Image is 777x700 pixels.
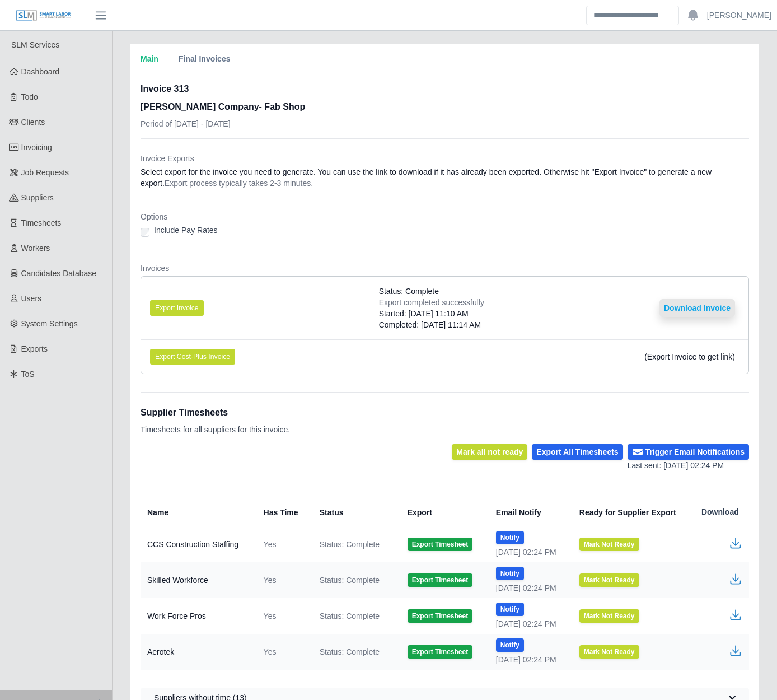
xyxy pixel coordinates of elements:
[579,609,639,623] button: Mark Not Ready
[320,610,380,622] span: Status: Complete
[21,294,42,303] span: Users
[255,562,311,598] td: Yes
[11,40,59,49] span: SLM Services
[141,118,305,129] p: Period of [DATE] - [DATE]
[579,538,639,551] button: Mark Not Ready
[141,634,255,670] td: Aerotek
[21,244,50,253] span: Workers
[408,573,472,587] button: Export Timesheet
[21,143,52,152] span: Invoicing
[21,168,69,177] span: Job Requests
[628,460,749,472] div: Last sent: [DATE] 02:24 PM
[452,444,527,460] button: Mark all not ready
[21,193,54,202] span: Suppliers
[165,179,313,188] span: Export process typically takes 2-3 minutes.
[570,498,692,526] th: Ready for Supplier Export
[21,92,38,101] span: Todo
[141,211,749,222] dt: Options
[496,638,524,652] button: Notify
[579,573,639,587] button: Mark Not Ready
[141,263,749,274] dt: Invoices
[141,406,290,419] h1: Supplier Timesheets
[496,531,524,544] button: Notify
[141,82,305,96] h2: Invoice 313
[644,352,735,361] span: (Export Invoice to get link)
[21,269,97,278] span: Candidates Database
[379,286,439,297] span: Status: Complete
[16,10,72,22] img: SLM Logo
[21,370,35,379] span: ToS
[21,67,60,76] span: Dashboard
[707,10,771,21] a: [PERSON_NAME]
[150,349,235,365] button: Export Cost-Plus Invoice
[379,319,484,330] div: Completed: [DATE] 11:14 AM
[586,6,679,25] input: Search
[154,225,218,236] label: Include Pay Rates
[487,498,570,526] th: Email Notify
[496,654,561,665] div: [DATE] 02:24 PM
[168,44,241,74] button: Final Invoices
[141,598,255,634] td: Work Force Pros
[21,218,62,227] span: Timesheets
[311,498,399,526] th: Status
[141,166,749,189] dd: Select export for the invoice you need to generate. You can use the link to download if it has al...
[255,526,311,563] td: Yes
[628,444,749,460] button: Trigger Email Notifications
[496,567,524,580] button: Notify
[408,538,472,551] button: Export Timesheet
[579,645,639,659] button: Mark Not Ready
[379,297,484,308] div: Export completed successfully
[141,562,255,598] td: Skilled Workforce
[141,153,749,164] dt: Invoice Exports
[21,319,78,328] span: System Settings
[141,100,305,114] h3: [PERSON_NAME] Company- Fab Shop
[130,44,168,74] button: Main
[320,539,380,550] span: Status: Complete
[496,582,561,594] div: [DATE] 02:24 PM
[255,498,311,526] th: Has Time
[496,618,561,629] div: [DATE] 02:24 PM
[320,646,380,657] span: Status: Complete
[141,526,255,563] td: CCS Construction Staffing
[21,118,45,127] span: Clients
[255,634,311,670] td: Yes
[692,498,749,526] th: Download
[141,498,255,526] th: Name
[659,304,735,312] a: Download Invoice
[150,300,204,316] button: Export Invoice
[320,575,380,586] span: Status: Complete
[496,547,561,558] div: [DATE] 02:24 PM
[379,308,484,319] div: Started: [DATE] 11:10 AM
[408,645,472,659] button: Export Timesheet
[399,498,487,526] th: Export
[532,444,622,460] button: Export All Timesheets
[659,299,735,317] button: Download Invoice
[255,598,311,634] td: Yes
[408,609,472,623] button: Export Timesheet
[496,603,524,616] button: Notify
[141,424,290,435] p: Timesheets for all suppliers for this invoice.
[21,344,48,353] span: Exports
